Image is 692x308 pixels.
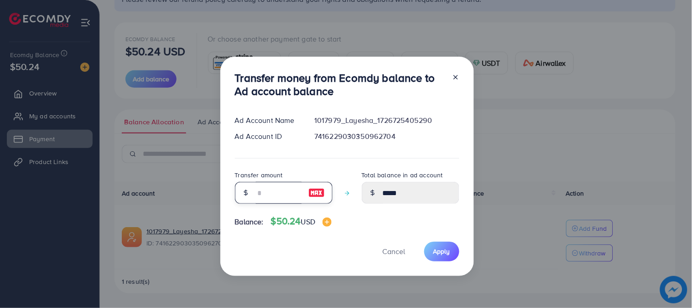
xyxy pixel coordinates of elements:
span: Cancel [383,246,406,256]
button: Cancel [371,242,417,261]
label: Transfer amount [235,170,283,180]
span: Apply [433,247,450,256]
span: Balance: [235,217,264,227]
div: 7416229030350962704 [307,131,466,142]
label: Total balance in ad account [362,170,443,180]
div: Ad Account Name [228,115,307,126]
div: 1017979_Layesha_1726725405290 [307,115,466,126]
h4: $50.24 [271,216,332,227]
span: USD [301,217,315,227]
img: image [308,187,325,198]
h3: Transfer money from Ecomdy balance to Ad account balance [235,71,445,98]
img: image [323,218,332,227]
div: Ad Account ID [228,131,307,142]
button: Apply [424,242,459,261]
